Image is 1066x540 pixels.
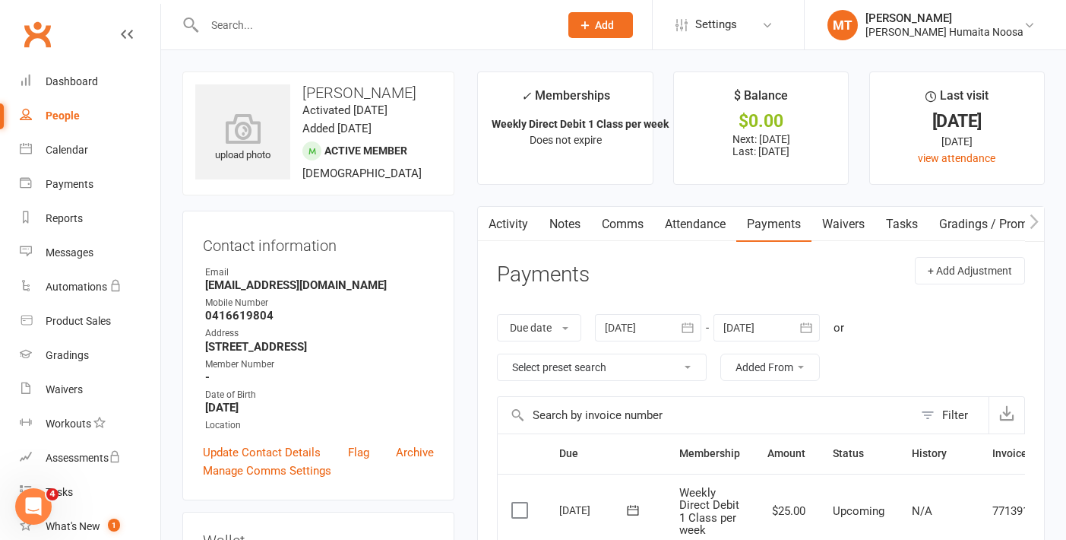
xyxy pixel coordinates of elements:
a: Archive [396,443,434,462]
div: [DATE] [559,498,629,522]
span: Weekly Direct Debit 1 Class per week [679,486,739,538]
th: Due [546,434,666,473]
a: Calendar [20,133,160,167]
p: Next: [DATE] Last: [DATE] [688,133,834,157]
time: Activated [DATE] [302,103,387,117]
div: or [834,319,844,337]
div: Email [205,265,434,280]
span: 1 [108,519,120,532]
a: Comms [591,207,654,242]
a: Clubworx [18,15,56,53]
div: $0.00 [688,113,834,129]
a: Product Sales [20,304,160,338]
strong: [STREET_ADDRESS] [205,340,434,354]
span: Settings [695,8,737,42]
div: Last visit [925,86,989,113]
a: view attendance [918,152,995,164]
h3: Contact information [203,231,434,254]
span: Does not expire [530,134,602,146]
th: History [898,434,979,473]
a: Manage Comms Settings [203,462,331,480]
div: Dashboard [46,75,98,87]
div: People [46,110,80,122]
div: Address [205,326,434,341]
button: Added From [720,354,820,381]
time: Added [DATE] [302,122,372,135]
a: Gradings [20,338,160,373]
a: Notes [539,207,591,242]
a: Waivers [20,373,160,407]
div: Location [205,418,434,433]
input: Search... [200,14,549,36]
th: Invoice # [979,434,1049,473]
div: Payments [46,178,93,190]
div: Tasks [46,486,73,498]
a: Assessments [20,441,160,475]
div: Date of Birth [205,388,434,402]
div: Memberships [521,86,610,114]
a: Waivers [811,207,875,242]
a: Tasks [20,475,160,510]
a: Activity [478,207,539,242]
h3: [PERSON_NAME] [195,84,441,101]
a: Payments [736,207,811,242]
div: [PERSON_NAME] [865,11,1023,25]
div: Mobile Number [205,296,434,310]
a: Reports [20,202,160,236]
a: People [20,99,160,133]
a: Automations [20,270,160,304]
th: Amount [754,434,819,473]
strong: - [205,370,434,384]
strong: [EMAIL_ADDRESS][DOMAIN_NAME] [205,278,434,292]
strong: 0416619804 [205,309,434,322]
strong: Weekly Direct Debit 1 Class per week [492,118,669,130]
div: [PERSON_NAME] Humaita Noosa [865,25,1023,39]
div: Gradings [46,349,89,361]
div: Filter [942,406,968,424]
div: [DATE] [884,133,1030,150]
span: 4 [46,488,59,500]
div: Product Sales [46,315,111,327]
div: upload photo [195,113,290,164]
div: [DATE] [884,113,1030,129]
a: Messages [20,236,160,270]
button: Add [568,12,633,38]
span: Upcoming [833,504,884,518]
div: What's New [46,520,100,532]
div: $ Balance [734,86,788,113]
i: ✓ [521,89,531,103]
div: Messages [46,246,93,259]
iframe: Intercom live chat [15,488,52,525]
div: Member Number [205,357,434,372]
h3: Payments [497,263,590,287]
div: Assessments [46,452,121,464]
div: Workouts [46,418,91,430]
input: Search by invoice number [498,397,913,434]
span: Active member [324,145,407,157]
button: + Add Adjustment [915,257,1025,284]
a: Workouts [20,407,160,441]
th: Status [819,434,898,473]
div: Calendar [46,144,88,156]
a: Tasks [875,207,928,242]
a: Payments [20,167,160,202]
th: Membership [666,434,754,473]
a: Attendance [654,207,736,242]
a: Update Contact Details [203,443,321,462]
div: Reports [46,212,83,224]
span: N/A [912,504,932,518]
button: Filter [913,397,989,434]
div: MT [827,10,858,40]
div: Waivers [46,383,83,395]
span: Add [595,19,614,31]
a: Dashboard [20,65,160,99]
a: Flag [348,443,369,462]
div: Automations [46,281,107,293]
strong: [DATE] [205,401,434,415]
span: [DEMOGRAPHIC_DATA] [302,167,422,180]
button: Due date [497,314,581,341]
